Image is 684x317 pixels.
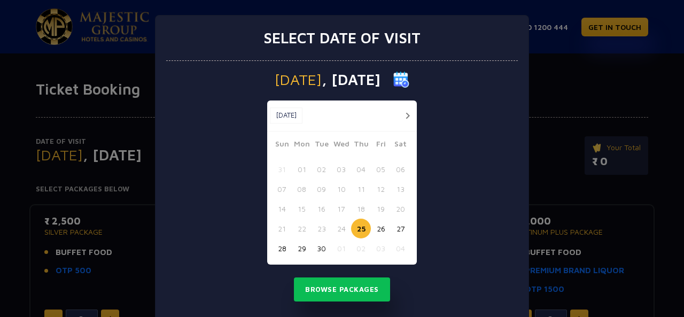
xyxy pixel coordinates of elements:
button: 14 [272,199,292,219]
span: Sat [391,138,410,153]
button: 06 [391,159,410,179]
button: 10 [331,179,351,199]
button: 18 [351,199,371,219]
button: 01 [331,238,351,258]
button: 25 [351,219,371,238]
button: 05 [371,159,391,179]
button: 07 [272,179,292,199]
button: 24 [331,219,351,238]
span: Thu [351,138,371,153]
button: 27 [391,219,410,238]
span: [DATE] [275,72,322,87]
button: 16 [312,199,331,219]
span: Wed [331,138,351,153]
button: 03 [331,159,351,179]
button: [DATE] [270,107,302,123]
button: 19 [371,199,391,219]
button: 20 [391,199,410,219]
button: 26 [371,219,391,238]
span: Mon [292,138,312,153]
button: 02 [351,238,371,258]
button: Browse Packages [294,277,390,302]
button: 29 [292,238,312,258]
button: 12 [371,179,391,199]
button: 01 [292,159,312,179]
span: Sun [272,138,292,153]
button: 03 [371,238,391,258]
button: 02 [312,159,331,179]
button: 11 [351,179,371,199]
button: 08 [292,179,312,199]
button: 17 [331,199,351,219]
button: 28 [272,238,292,258]
button: 23 [312,219,331,238]
button: 04 [351,159,371,179]
button: 31 [272,159,292,179]
button: 30 [312,238,331,258]
button: 21 [272,219,292,238]
span: Fri [371,138,391,153]
span: , [DATE] [322,72,380,87]
h3: Select date of visit [263,29,421,47]
button: 22 [292,219,312,238]
button: 04 [391,238,410,258]
button: 15 [292,199,312,219]
button: 09 [312,179,331,199]
button: 13 [391,179,410,199]
img: calender icon [393,72,409,88]
span: Tue [312,138,331,153]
